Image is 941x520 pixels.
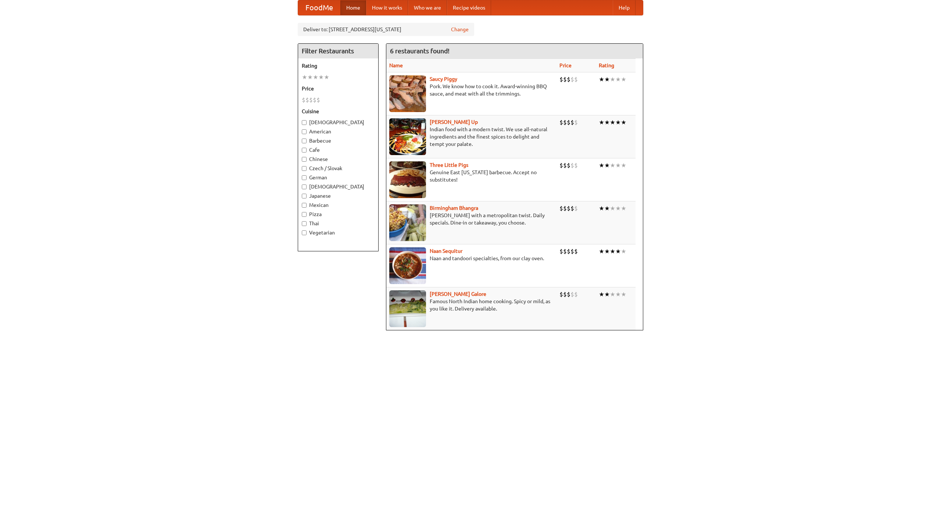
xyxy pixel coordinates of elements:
[302,85,375,92] h5: Price
[604,247,610,255] li: ★
[430,291,486,297] a: [PERSON_NAME] Galore
[621,161,626,169] li: ★
[615,75,621,83] li: ★
[615,290,621,298] li: ★
[302,212,307,217] input: Pizza
[302,175,307,180] input: German
[389,212,554,226] p: [PERSON_NAME] with a metropolitan twist. Daily specials. Dine-in or takeaway, you choose.
[389,298,554,312] p: Famous North Indian home cooking. Spicy or mild, as you like it. Delivery available.
[302,174,375,181] label: German
[389,290,426,327] img: currygalore.jpg
[451,26,469,33] a: Change
[302,73,307,81] li: ★
[559,247,563,255] li: $
[610,161,615,169] li: ★
[563,161,567,169] li: $
[389,247,426,284] img: naansequitur.jpg
[389,83,554,97] p: Pork. We know how to cook it. Award-winning BBQ sauce, and meat with all the trimmings.
[389,255,554,262] p: Naan and tandoori specialties, from our clay oven.
[302,62,375,69] h5: Rating
[302,155,375,163] label: Chinese
[615,247,621,255] li: ★
[610,75,615,83] li: ★
[621,75,626,83] li: ★
[570,247,574,255] li: $
[599,204,604,212] li: ★
[389,118,426,155] img: curryup.jpg
[599,118,604,126] li: ★
[302,192,375,200] label: Japanese
[563,204,567,212] li: $
[610,118,615,126] li: ★
[307,73,313,81] li: ★
[574,204,578,212] li: $
[389,161,426,198] img: littlepigs.jpg
[610,204,615,212] li: ★
[604,75,610,83] li: ★
[567,161,570,169] li: $
[318,73,324,81] li: ★
[447,0,491,15] a: Recipe videos
[302,96,305,104] li: $
[574,75,578,83] li: $
[302,184,307,189] input: [DEMOGRAPHIC_DATA]
[604,161,610,169] li: ★
[604,118,610,126] li: ★
[302,229,375,236] label: Vegetarian
[305,96,309,104] li: $
[408,0,447,15] a: Who we are
[302,137,375,144] label: Barbecue
[389,169,554,183] p: Genuine East [US_STATE] barbecue. Accept no substitutes!
[389,62,403,68] a: Name
[302,148,307,153] input: Cafe
[559,290,563,298] li: $
[621,204,626,212] li: ★
[610,290,615,298] li: ★
[302,183,375,190] label: [DEMOGRAPHIC_DATA]
[430,76,457,82] a: Saucy Piggy
[302,120,307,125] input: [DEMOGRAPHIC_DATA]
[430,162,468,168] a: Three Little Pigs
[574,118,578,126] li: $
[599,161,604,169] li: ★
[615,204,621,212] li: ★
[621,118,626,126] li: ★
[567,204,570,212] li: $
[430,205,478,211] a: Birmingham Bhangra
[604,290,610,298] li: ★
[340,0,366,15] a: Home
[302,146,375,154] label: Cafe
[324,73,329,81] li: ★
[599,247,604,255] li: ★
[567,118,570,126] li: $
[559,75,563,83] li: $
[313,73,318,81] li: ★
[302,129,307,134] input: American
[621,247,626,255] li: ★
[390,47,450,54] ng-pluralize: 6 restaurants found!
[430,119,478,125] b: [PERSON_NAME] Up
[559,118,563,126] li: $
[298,23,474,36] div: Deliver to: [STREET_ADDRESS][US_STATE]
[316,96,320,104] li: $
[621,290,626,298] li: ★
[563,75,567,83] li: $
[559,204,563,212] li: $
[570,75,574,83] li: $
[574,290,578,298] li: $
[302,166,307,171] input: Czech / Slovak
[302,230,307,235] input: Vegetarian
[389,126,554,148] p: Indian food with a modern twist. We use all-natural ingredients and the finest spices to delight ...
[574,161,578,169] li: $
[302,108,375,115] h5: Cuisine
[302,201,375,209] label: Mexican
[570,204,574,212] li: $
[302,139,307,143] input: Barbecue
[298,44,378,58] h4: Filter Restaurants
[389,204,426,241] img: bhangra.jpg
[430,248,462,254] a: Naan Sequitur
[302,128,375,135] label: American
